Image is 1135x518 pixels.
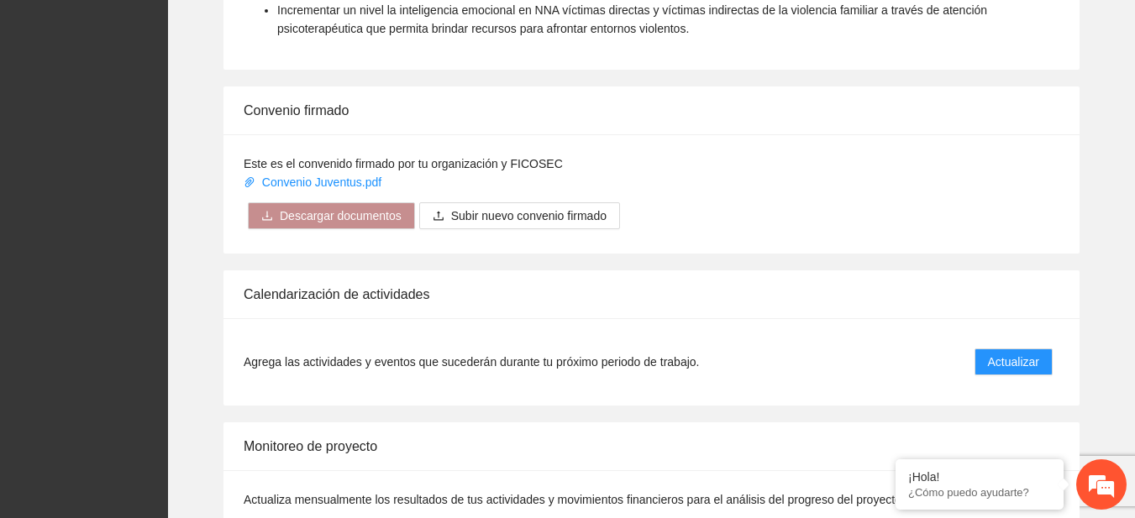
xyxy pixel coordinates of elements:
p: ¿Cómo puedo ayudarte? [908,486,1051,499]
textarea: Escriba su mensaje y pulse “Intro” [8,342,320,400]
span: Subir nuevo convenio firmado [451,207,607,225]
div: Chatee con nosotros ahora [87,86,282,107]
span: upload [433,210,444,223]
div: Monitoreo de proyecto [244,422,1059,470]
button: downloadDescargar documentos [248,202,415,229]
span: Actualizar [988,353,1039,371]
span: paper-clip [244,176,255,188]
button: uploadSubir nuevo convenio firmado [419,202,620,229]
div: Calendarización de actividades [244,270,1059,318]
div: ¡Hola! [908,470,1051,484]
span: Este es el convenido firmado por tu organización y FICOSEC [244,157,563,170]
a: Convenio Juventus.pdf [244,175,385,189]
span: Incrementar un nivel la inteligencia emocional en NNA víctimas directas y víctimas indirectas de ... [277,3,987,35]
div: Convenio firmado [244,86,1059,134]
button: Actualizar [975,348,1053,375]
span: Actualiza mensualmente los resultados de tus actividades y movimientos financieros para el anális... [244,493,905,506]
span: uploadSubir nuevo convenio firmado [419,209,620,222]
div: Minimizar ventana de chat en vivo [276,8,316,49]
span: Estamos en línea. [97,165,232,335]
span: Agrega las actividades y eventos que sucederán durante tu próximo periodo de trabajo. [244,353,699,371]
span: Descargar documentos [280,207,402,225]
span: download [261,210,273,223]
